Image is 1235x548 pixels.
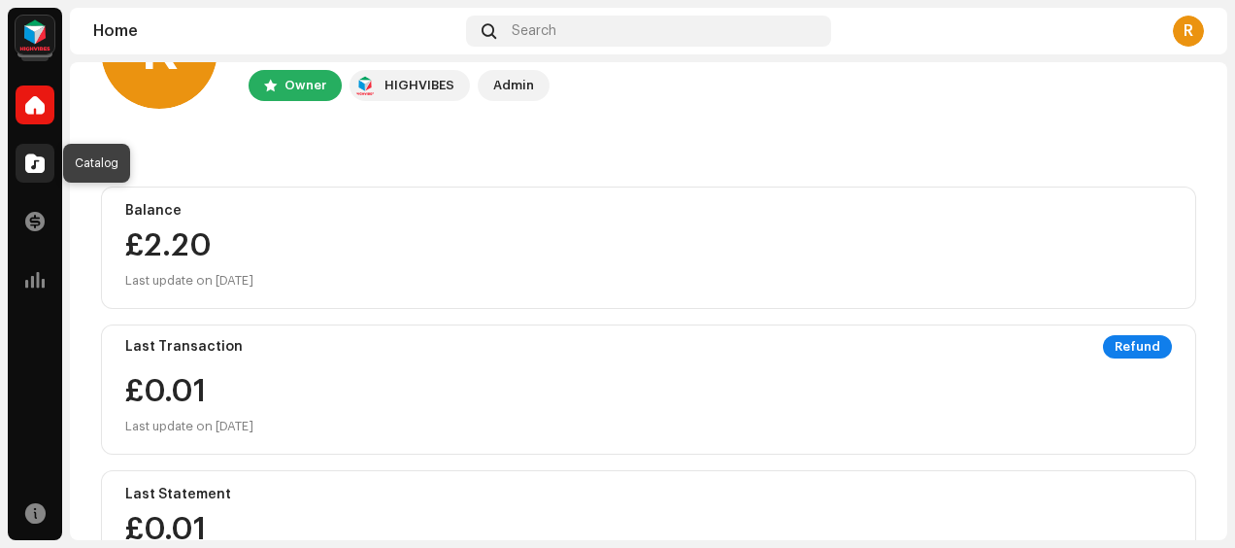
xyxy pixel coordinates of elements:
div: Last Statement [125,487,1172,502]
span: Search [512,23,556,39]
div: Last update on [DATE] [125,415,253,438]
div: Balance [125,203,1172,219]
div: HIGHVIBES [384,74,454,97]
div: Owner [284,74,326,97]
div: Refund [1103,335,1172,359]
div: Last update on [DATE] [125,269,1172,292]
div: Admin [493,74,534,97]
re-o-card-value: Balance [101,187,1196,309]
img: feab3aad-9b62-475c-8caf-26f15a9573ee [16,16,54,54]
div: R [1173,16,1204,47]
div: Last Transaction [125,339,243,355]
img: feab3aad-9b62-475c-8caf-26f15a9573ee [353,74,377,97]
div: Home [93,23,458,39]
